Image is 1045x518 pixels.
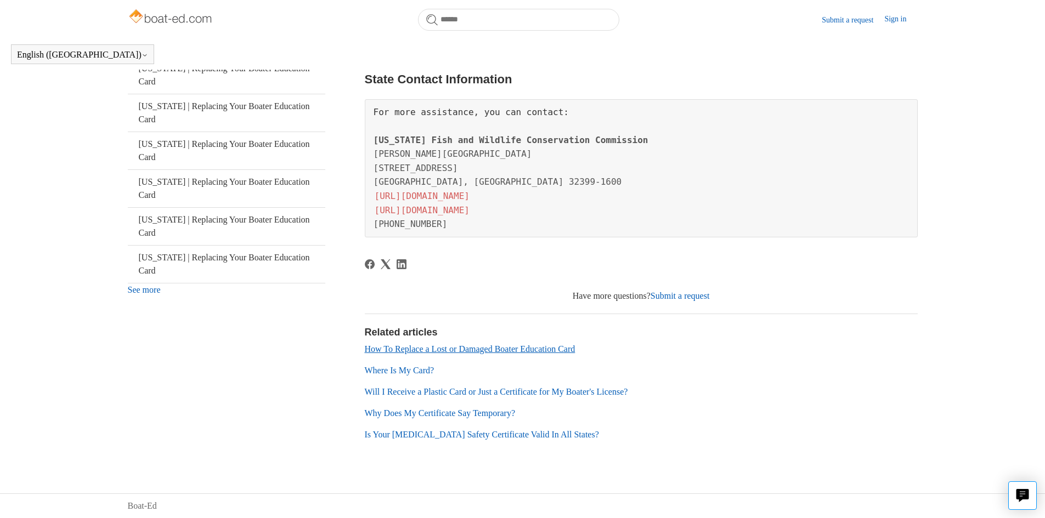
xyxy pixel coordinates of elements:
[374,204,471,217] a: [URL][DOMAIN_NAME]
[128,285,161,294] a: See more
[128,499,157,513] a: Boat-Ed
[365,344,575,354] a: How To Replace a Lost or Damaged Boater Education Card
[365,289,918,303] div: Have more questions?
[365,325,918,340] h2: Related articles
[381,259,391,269] svg: Share this page on X Corp
[651,291,710,300] a: Submit a request
[418,9,619,31] input: Search
[365,366,434,375] a: Where Is My Card?
[128,7,215,29] img: Boat-Ed Help Center home page
[374,219,448,229] span: [PHONE_NUMBER]
[374,149,532,159] span: [PERSON_NAME][GEOGRAPHIC_DATA]
[822,14,884,26] a: Submit a request
[365,99,918,237] pre: For more assistance, you can contact:
[884,13,917,26] a: Sign in
[128,94,325,132] a: [US_STATE] | Replacing Your Boater Education Card
[397,259,406,269] a: LinkedIn
[381,259,391,269] a: X Corp
[374,190,471,202] a: [URL][DOMAIN_NAME]
[365,387,628,396] a: Will I Receive a Plastic Card or Just a Certificate for My Boater's License?
[17,50,148,60] button: English ([GEOGRAPHIC_DATA])
[128,208,325,245] a: [US_STATE] | Replacing Your Boater Education Card
[365,259,375,269] svg: Share this page on Facebook
[128,132,325,169] a: [US_STATE] | Replacing Your Boater Education Card
[1008,481,1037,510] button: Live chat
[128,170,325,207] a: [US_STATE] | Replacing Your Boater Education Card
[128,56,325,94] a: [US_STATE] | Replacing Your Boater Education Card
[365,70,918,89] h2: State Contact Information
[374,163,622,187] span: [STREET_ADDRESS] [GEOGRAPHIC_DATA], [GEOGRAPHIC_DATA] 32399-1600
[365,408,516,418] a: Why Does My Certificate Say Temporary?
[374,135,648,145] span: [US_STATE] Fish and Wildlife Conservation Commission
[365,259,375,269] a: Facebook
[397,259,406,269] svg: Share this page on LinkedIn
[128,246,325,283] a: [US_STATE] | Replacing Your Boater Education Card
[365,430,599,439] a: Is Your [MEDICAL_DATA] Safety Certificate Valid In All States?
